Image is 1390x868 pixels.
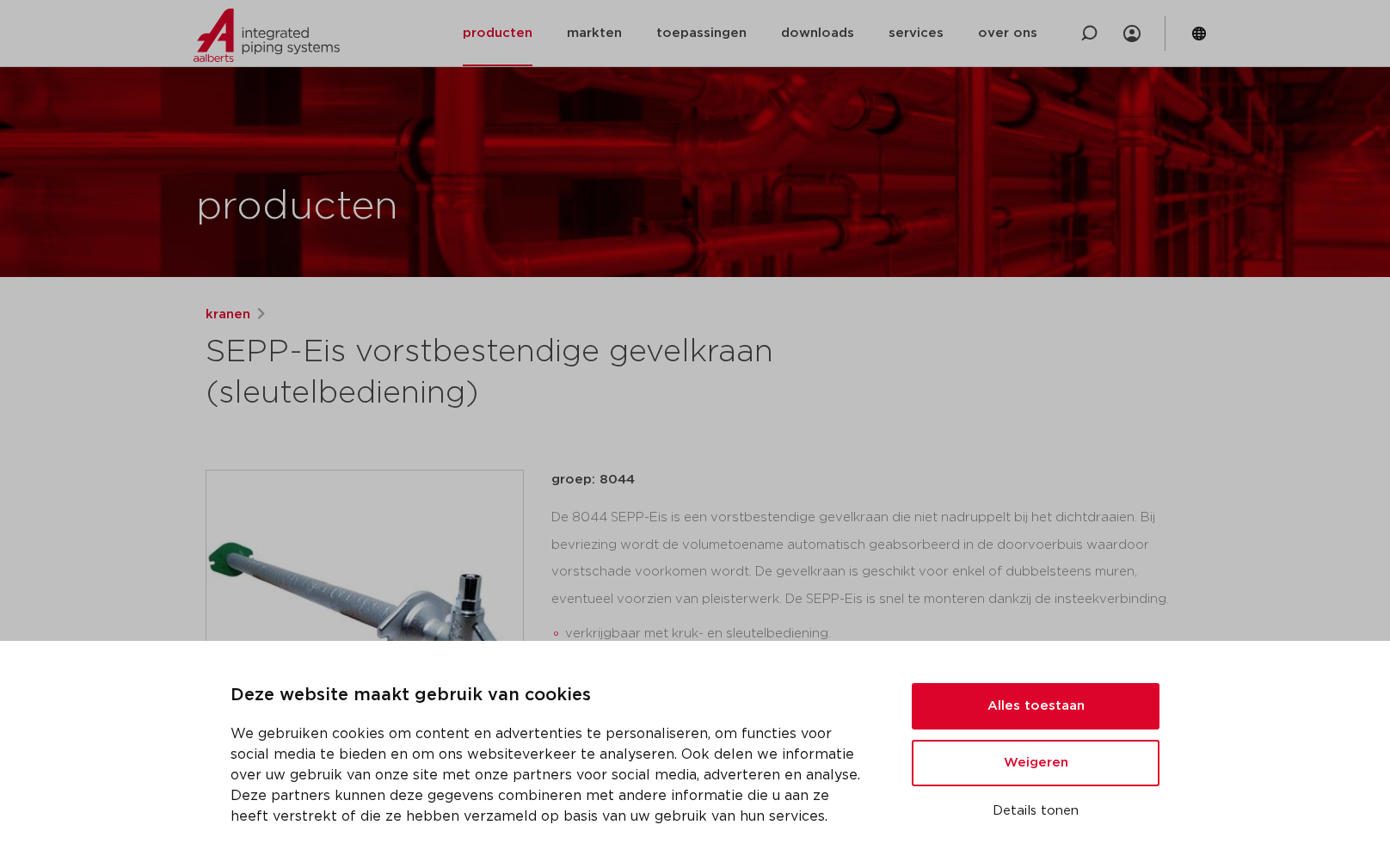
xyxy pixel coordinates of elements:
[912,740,1159,786] button: Weigeren
[565,620,1184,648] li: verkrijgbaar met kruk- en sleutelbediening.
[912,797,1159,826] button: Details tonen
[206,332,852,415] h1: SEPP-Eis vorstbestendige gevelkraan (sleutelbediening)
[912,683,1159,729] button: Alles toestaan
[206,471,523,787] img: Product Image for SEPP-Eis vorstbestendige gevelkraan (sleutelbediening)
[231,682,870,710] p: Deze website maakt gebruik van cookies
[206,305,250,325] a: kranen
[231,723,870,827] p: We gebruiken cookies om content en advertenties te personaliseren, om functies voor social media ...
[551,504,1184,676] div: De 8044 SEPP-Eis is een vorstbestendige gevelkraan die niet nadruppelt bij het dichtdraaien. Bij ...
[196,180,398,235] h1: producten
[551,470,1184,490] p: groep: 8044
